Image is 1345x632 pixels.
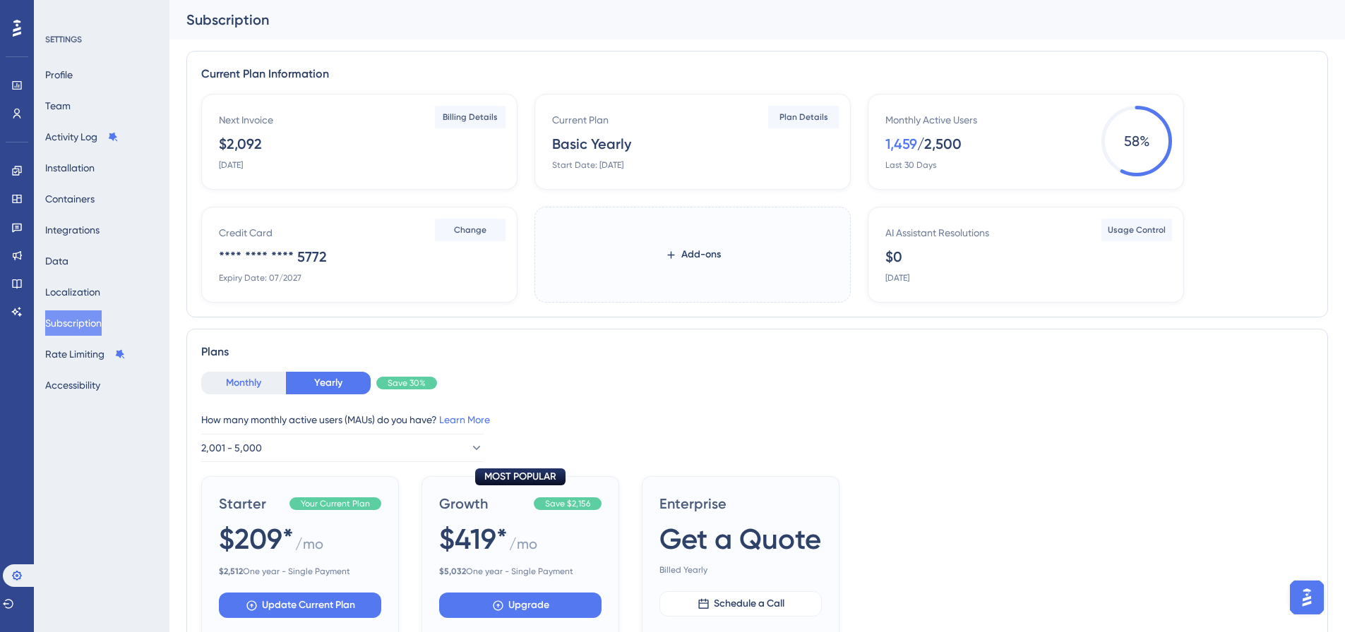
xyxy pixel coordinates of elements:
[219,519,294,559] span: $209*
[45,62,73,87] button: Profile
[439,519,508,559] span: $419*
[219,566,243,576] b: $ 2,512
[439,414,490,425] a: Learn More
[659,519,821,559] span: Get a Quote
[219,272,301,284] div: Expiry Date: 07/2027
[885,272,909,284] div: [DATE]
[435,219,506,241] button: Change
[45,186,95,212] button: Containers
[186,10,1293,30] div: Subscription
[219,159,243,171] div: [DATE]
[435,106,506,128] button: Billing Details
[885,111,977,128] div: Monthly Active Users
[45,93,71,119] button: Team
[917,134,962,154] div: / 2,500
[552,111,609,128] div: Current Plan
[885,134,917,154] div: 1,459
[45,248,68,274] button: Data
[552,159,623,171] div: Start Date: [DATE]
[659,564,822,576] span: Billed Yearly
[219,111,273,128] div: Next Invoice
[201,439,262,456] span: 2,001 - 5,000
[1101,219,1172,241] button: Usage Control
[659,591,822,616] button: Schedule a Call
[659,494,822,513] span: Enterprise
[1101,106,1172,176] span: 58 %
[885,247,902,267] div: $0
[885,159,936,171] div: Last 30 Days
[45,310,102,336] button: Subscription
[475,468,566,485] div: MOST POPULAR
[286,372,371,394] button: Yearly
[439,566,466,576] b: $ 5,032
[681,246,721,263] span: Add-ons
[301,498,370,509] span: Your Current Plan
[262,597,355,614] span: Update Current Plan
[219,494,284,513] span: Starter
[219,566,381,577] span: One year - Single Payment
[545,498,590,509] span: Save $2,156
[509,534,537,560] span: / mo
[642,242,743,267] button: Add-ons
[219,592,381,618] button: Update Current Plan
[45,34,160,45] div: SETTINGS
[45,124,119,150] button: Activity Log
[779,111,828,123] span: Plan Details
[45,279,100,305] button: Localization
[219,224,273,241] div: Credit Card
[714,595,784,612] span: Schedule a Call
[439,566,602,577] span: One year - Single Payment
[768,106,839,128] button: Plan Details
[201,411,1313,428] div: How many monthly active users (MAUs) do you have?
[439,592,602,618] button: Upgrade
[454,224,486,236] span: Change
[45,155,95,181] button: Installation
[439,494,528,513] span: Growth
[201,66,1313,83] div: Current Plan Information
[45,217,100,243] button: Integrations
[201,372,286,394] button: Monthly
[443,111,498,123] span: Billing Details
[885,224,989,241] div: AI Assistant Resolutions
[508,597,549,614] span: Upgrade
[295,534,323,560] span: / mo
[219,134,262,154] div: $2,092
[552,134,631,154] div: Basic Yearly
[201,434,484,462] button: 2,001 - 5,000
[1286,576,1328,619] iframe: UserGuiding AI Assistant Launcher
[201,344,1313,360] div: Plans
[1108,224,1166,236] span: Usage Control
[45,372,100,398] button: Accessibility
[45,341,126,367] button: Rate Limiting
[388,377,426,389] span: Save 30%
